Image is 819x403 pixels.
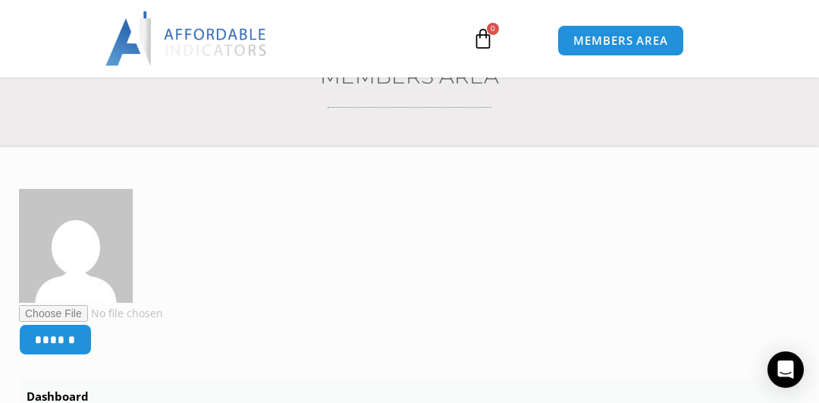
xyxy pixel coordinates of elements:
span: MEMBERS AREA [573,35,668,46]
span: 0 [487,23,499,35]
div: Open Intercom Messenger [767,351,804,388]
a: 0 [450,17,516,61]
a: MEMBERS AREA [557,25,684,56]
img: 7a4fdfafeb79ab4ce114e4d75307ea0cf41cfb97fc1159c2cad5f2364b87e38d [19,189,133,303]
img: LogoAI | Affordable Indicators – NinjaTrader [105,11,268,66]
